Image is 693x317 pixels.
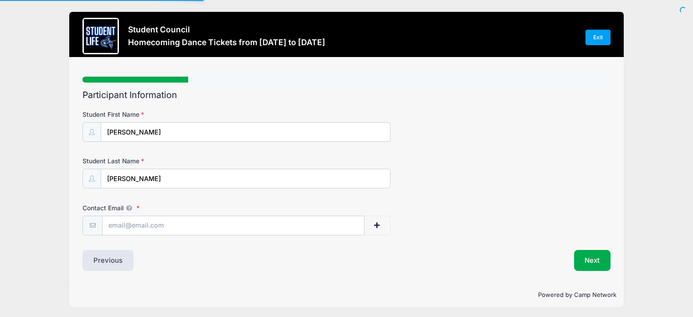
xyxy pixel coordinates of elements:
p: Powered by Camp Network [77,291,616,300]
label: Contact Email [82,203,258,213]
label: Student Last Name [82,156,258,166]
h3: Student Council [128,25,325,34]
span: We will send confirmations, payment reminders, and custom email messages to each address listed. ... [123,204,134,212]
input: Student First Name [101,122,390,142]
input: Student Last Name [101,169,390,188]
a: Exit [585,30,611,45]
button: Previous [82,250,133,271]
h2: Participant Information [82,90,611,100]
label: Student First Name [82,110,258,119]
h3: Homecoming Dance Tickets from [DATE] to [DATE] [128,37,325,47]
button: Next [574,250,611,271]
input: email@email.com [102,216,364,235]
